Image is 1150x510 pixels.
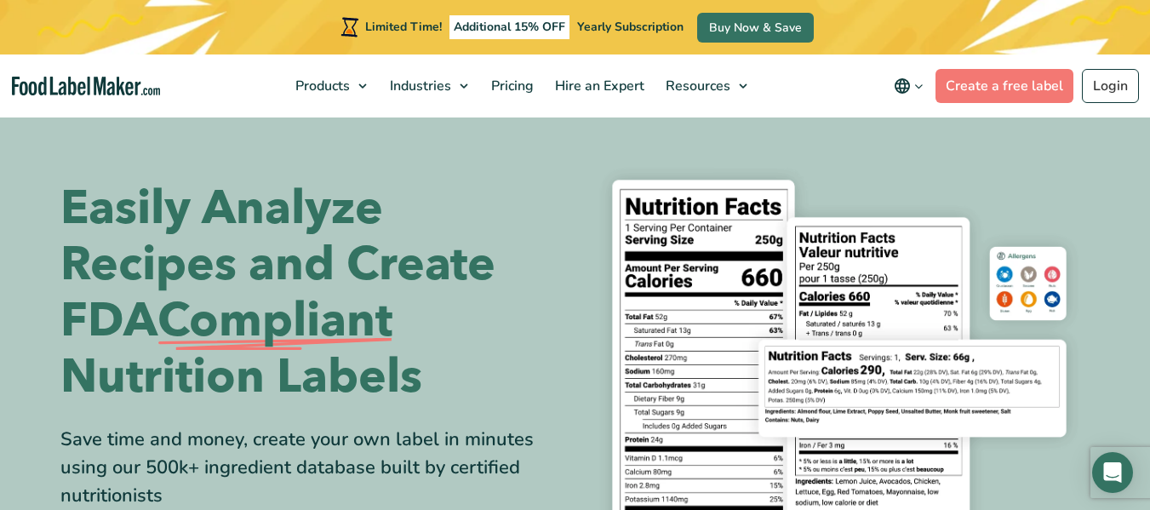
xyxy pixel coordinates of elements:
[60,426,563,510] div: Save time and money, create your own label in minutes using our 500k+ ingredient database built b...
[545,54,651,117] a: Hire an Expert
[486,77,535,95] span: Pricing
[697,13,814,43] a: Buy Now & Save
[935,69,1073,103] a: Create a free label
[1092,452,1133,493] div: Open Intercom Messenger
[60,181,563,405] h1: Easily Analyze Recipes and Create FDA Nutrition Labels
[285,54,375,117] a: Products
[1082,69,1139,103] a: Login
[550,77,646,95] span: Hire an Expert
[380,54,477,117] a: Industries
[290,77,352,95] span: Products
[577,19,684,35] span: Yearly Subscription
[365,19,442,35] span: Limited Time!
[157,293,392,349] span: Compliant
[661,77,732,95] span: Resources
[449,15,569,39] span: Additional 15% OFF
[385,77,453,95] span: Industries
[481,54,541,117] a: Pricing
[655,54,756,117] a: Resources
